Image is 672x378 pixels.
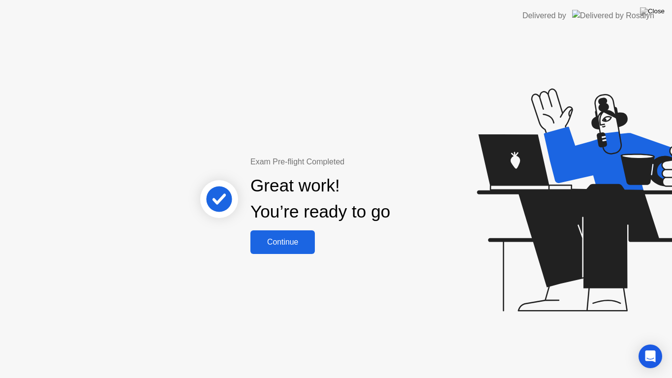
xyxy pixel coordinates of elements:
[522,10,566,22] div: Delivered by
[253,238,312,247] div: Continue
[250,173,390,225] div: Great work! You’re ready to go
[250,230,315,254] button: Continue
[572,10,654,21] img: Delivered by Rosalyn
[639,345,662,368] div: Open Intercom Messenger
[250,156,454,168] div: Exam Pre-flight Completed
[640,7,665,15] img: Close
